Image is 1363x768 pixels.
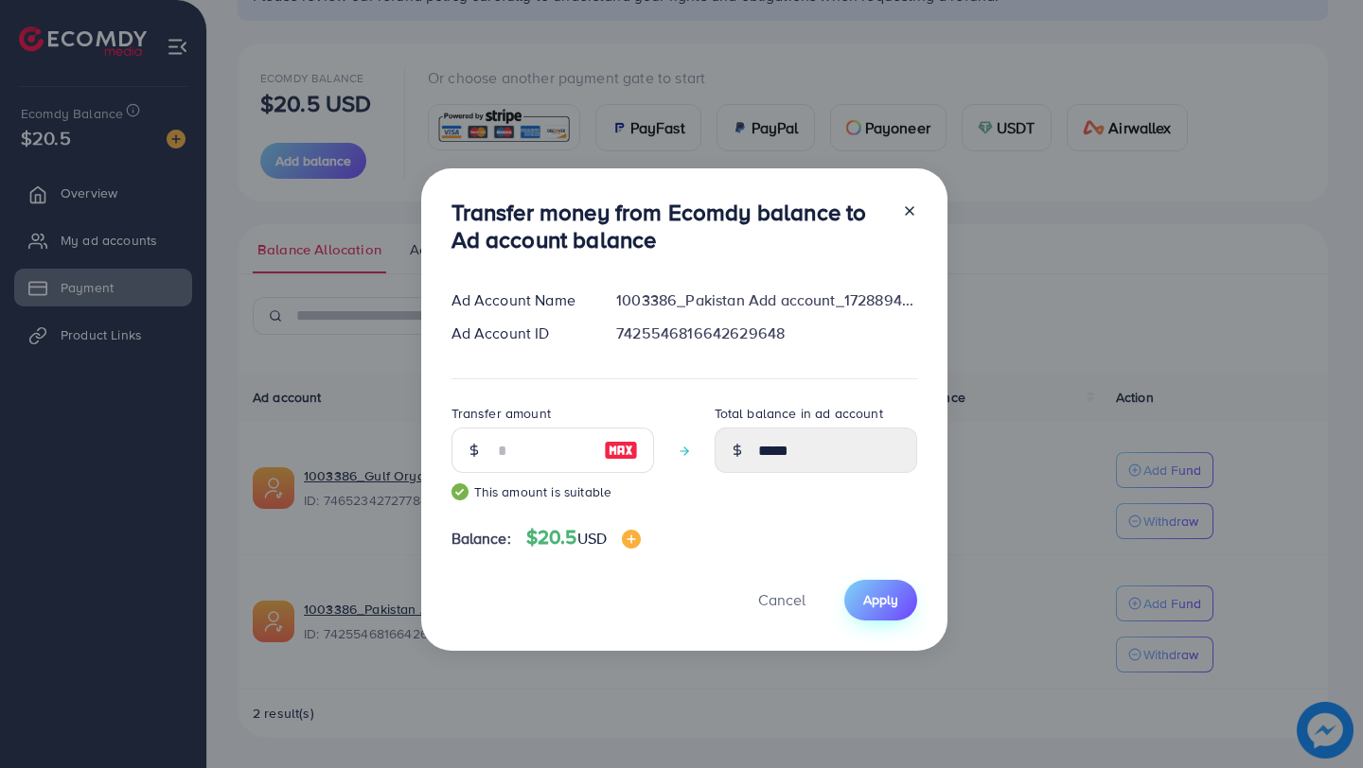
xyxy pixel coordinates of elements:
small: This amount is suitable [451,482,654,501]
button: Cancel [735,580,829,620]
button: Apply [844,580,917,620]
span: USD [577,528,607,549]
img: image [622,530,641,549]
div: 7425546816642629648 [601,323,931,344]
label: Total balance in ad account [715,404,883,423]
span: Balance: [451,528,511,550]
div: 1003386_Pakistan Add account_1728894866261 [601,289,931,311]
label: Transfer amount [451,404,551,423]
div: Ad Account Name [436,289,602,311]
img: guide [451,483,469,500]
div: Ad Account ID [436,323,602,344]
img: image [604,439,638,462]
h4: $20.5 [526,526,641,550]
span: Cancel [758,589,805,610]
h3: Transfer money from Ecomdy balance to Ad account balance [451,199,887,253]
span: Apply [863,590,898,609]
